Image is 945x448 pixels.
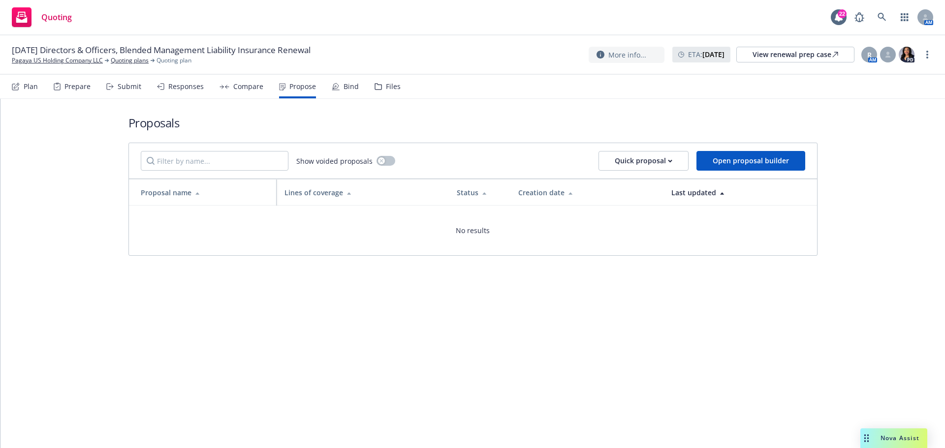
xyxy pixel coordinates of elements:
[284,187,441,198] div: Lines of coverage
[589,47,664,63] button: More info...
[867,50,872,60] span: R
[713,156,789,165] span: Open proposal builder
[344,83,359,90] div: Bind
[608,50,646,60] span: More info...
[456,225,490,236] span: No results
[289,83,316,90] div: Propose
[860,428,873,448] div: Drag to move
[296,156,373,166] span: Show voided proposals
[518,187,656,198] div: Creation date
[64,83,91,90] div: Prepare
[118,83,141,90] div: Submit
[141,187,269,198] div: Proposal name
[899,47,914,62] img: photo
[671,187,809,198] div: Last updated
[688,49,724,60] span: ETA :
[8,3,76,31] a: Quoting
[168,83,204,90] div: Responses
[157,56,191,65] span: Quoting plan
[12,44,311,56] span: [DATE] Directors & Officers, Blended Management Liability Insurance Renewal
[233,83,263,90] div: Compare
[24,83,38,90] div: Plan
[850,7,869,27] a: Report a Bug
[41,13,72,21] span: Quoting
[895,7,914,27] a: Switch app
[753,47,838,62] div: View renewal prep case
[457,187,503,198] div: Status
[615,151,672,170] div: Quick proposal
[598,151,689,171] button: Quick proposal
[736,47,854,62] a: View renewal prep case
[128,115,818,131] h1: Proposals
[386,83,401,90] div: Files
[12,56,103,65] a: Pagaya US Holding Company LLC
[111,56,149,65] a: Quoting plans
[872,7,892,27] a: Search
[881,434,919,442] span: Nova Assist
[860,428,927,448] button: Nova Assist
[696,151,805,171] button: Open proposal builder
[702,50,724,59] strong: [DATE]
[921,49,933,60] a: more
[838,9,847,18] div: 22
[141,151,288,171] input: Filter by name...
